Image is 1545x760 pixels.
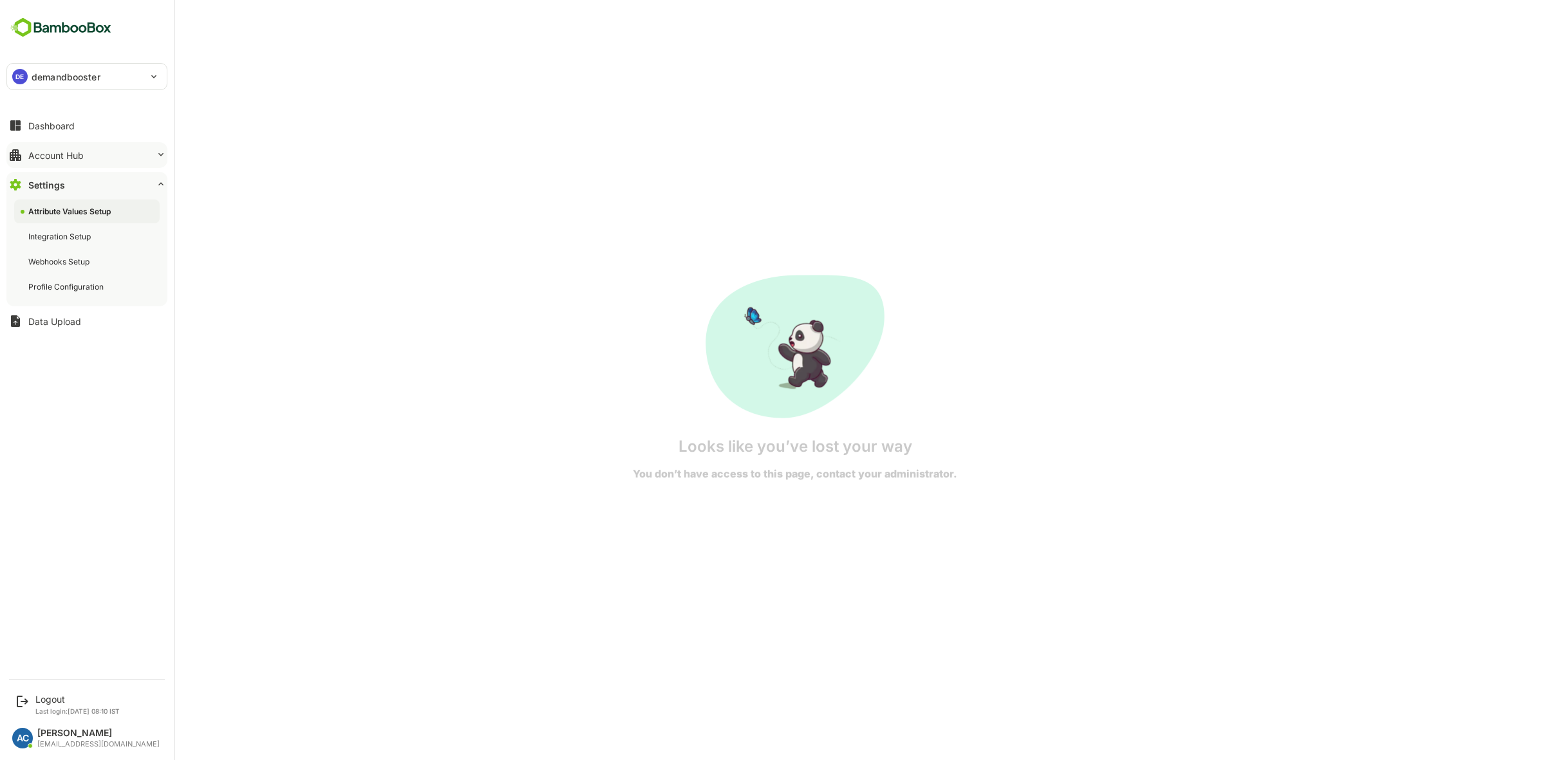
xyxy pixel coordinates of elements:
button: Data Upload [6,308,167,334]
img: No-Access [706,275,885,418]
button: Dashboard [6,113,167,138]
button: Account Hub [6,142,167,168]
div: AC [12,728,33,748]
p: demandbooster [32,70,100,84]
p: Last login: [DATE] 08:10 IST [35,707,120,715]
div: Attribute Values Setup [28,206,113,217]
div: Settings [28,180,65,190]
div: Account Hub [28,150,84,161]
div: Webhooks Setup [28,256,92,267]
div: DEdemandbooster [7,64,167,89]
h5: Looks like you’ve lost your way [679,436,912,457]
div: [EMAIL_ADDRESS][DOMAIN_NAME] [37,740,160,748]
div: Profile Configuration [28,281,106,292]
img: BambooboxFullLogoMark.5f36c76dfaba33ec1ec1367b70bb1252.svg [6,15,115,40]
div: Data Upload [28,316,81,327]
div: Logout [35,694,120,705]
h6: You don’t have access to this page, contact your administrator. [633,462,957,485]
div: [PERSON_NAME] [37,728,160,739]
button: Settings [6,172,167,198]
div: Integration Setup [28,231,93,242]
div: Dashboard [28,120,75,131]
div: DE [12,69,28,84]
